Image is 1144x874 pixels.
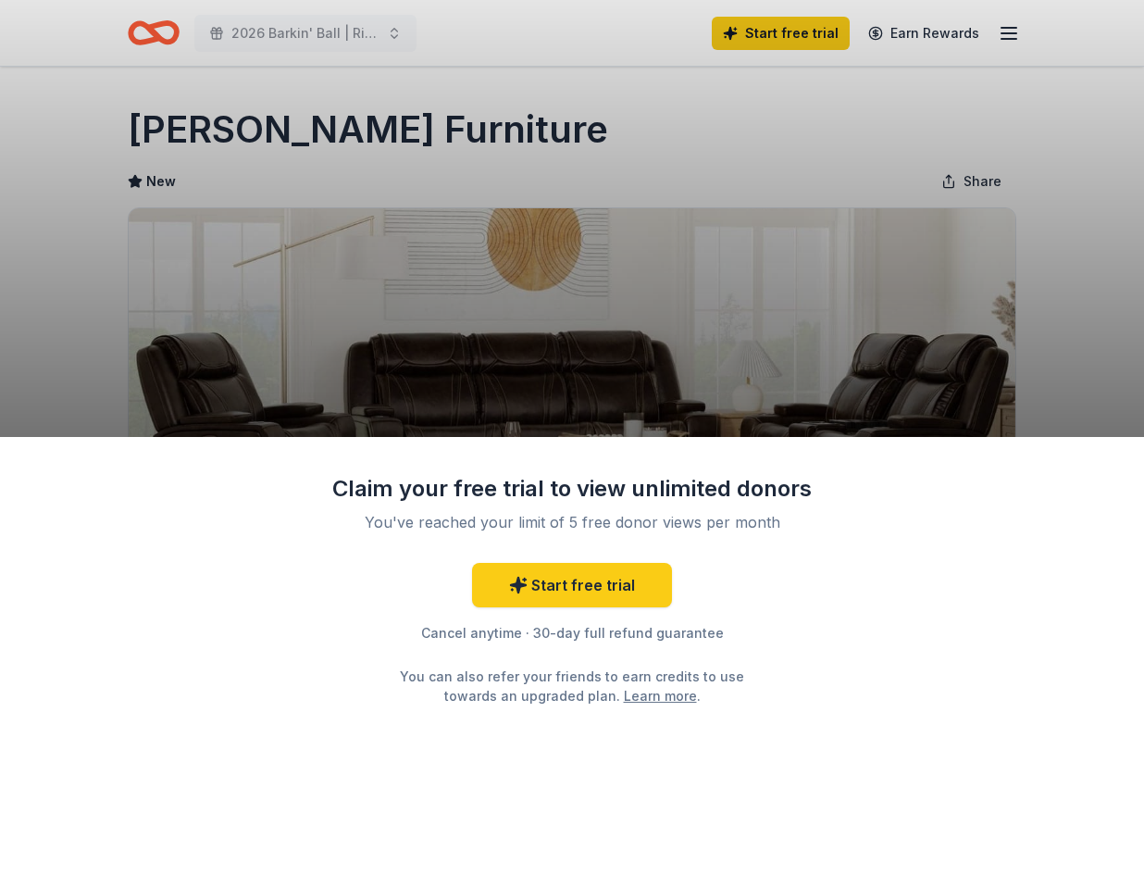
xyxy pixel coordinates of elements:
[624,686,697,705] a: Learn more
[383,667,761,705] div: You can also refer your friends to earn credits to use towards an upgraded plan. .
[331,474,813,504] div: Claim your free trial to view unlimited donors
[331,622,813,644] div: Cancel anytime · 30-day full refund guarantee
[354,511,790,533] div: You've reached your limit of 5 free donor views per month
[472,563,672,607] a: Start free trial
